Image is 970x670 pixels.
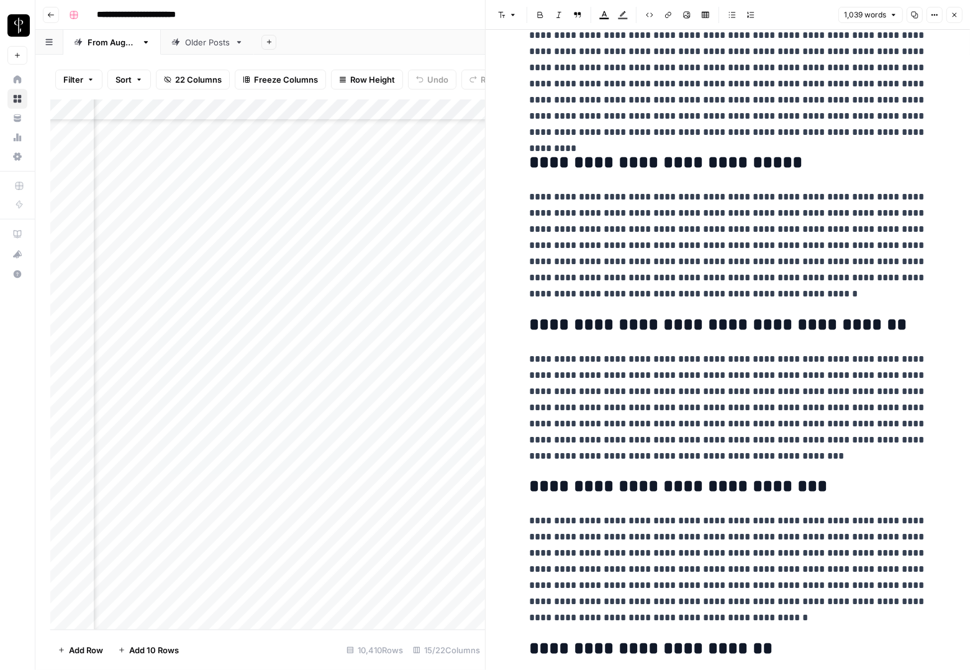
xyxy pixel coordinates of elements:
[55,70,102,89] button: Filter
[107,70,151,89] button: Sort
[461,70,509,89] button: Redo
[7,127,27,147] a: Usage
[7,244,27,264] button: What's new?
[838,7,903,23] button: 1,039 words
[342,640,408,660] div: 10,410 Rows
[408,70,456,89] button: Undo
[7,14,30,37] img: LP Production Workloads Logo
[161,30,254,55] a: Older Posts
[129,644,179,656] span: Add 10 Rows
[7,264,27,284] button: Help + Support
[69,644,103,656] span: Add Row
[254,73,318,86] span: Freeze Columns
[331,70,403,89] button: Row Height
[88,36,137,48] div: From [DATE]
[63,73,83,86] span: Filter
[7,147,27,167] a: Settings
[408,640,485,660] div: 15/22 Columns
[7,108,27,128] a: Your Data
[156,70,230,89] button: 22 Columns
[8,245,27,264] div: What's new?
[235,70,326,89] button: Freeze Columns
[7,224,27,244] a: AirOps Academy
[50,640,111,660] button: Add Row
[111,640,186,660] button: Add 10 Rows
[844,9,886,21] span: 1,039 words
[350,73,395,86] span: Row Height
[7,89,27,109] a: Browse
[175,73,222,86] span: 22 Columns
[427,73,448,86] span: Undo
[7,10,27,41] button: Workspace: LP Production Workloads
[185,36,230,48] div: Older Posts
[116,73,132,86] span: Sort
[63,30,161,55] a: From [DATE]
[7,70,27,89] a: Home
